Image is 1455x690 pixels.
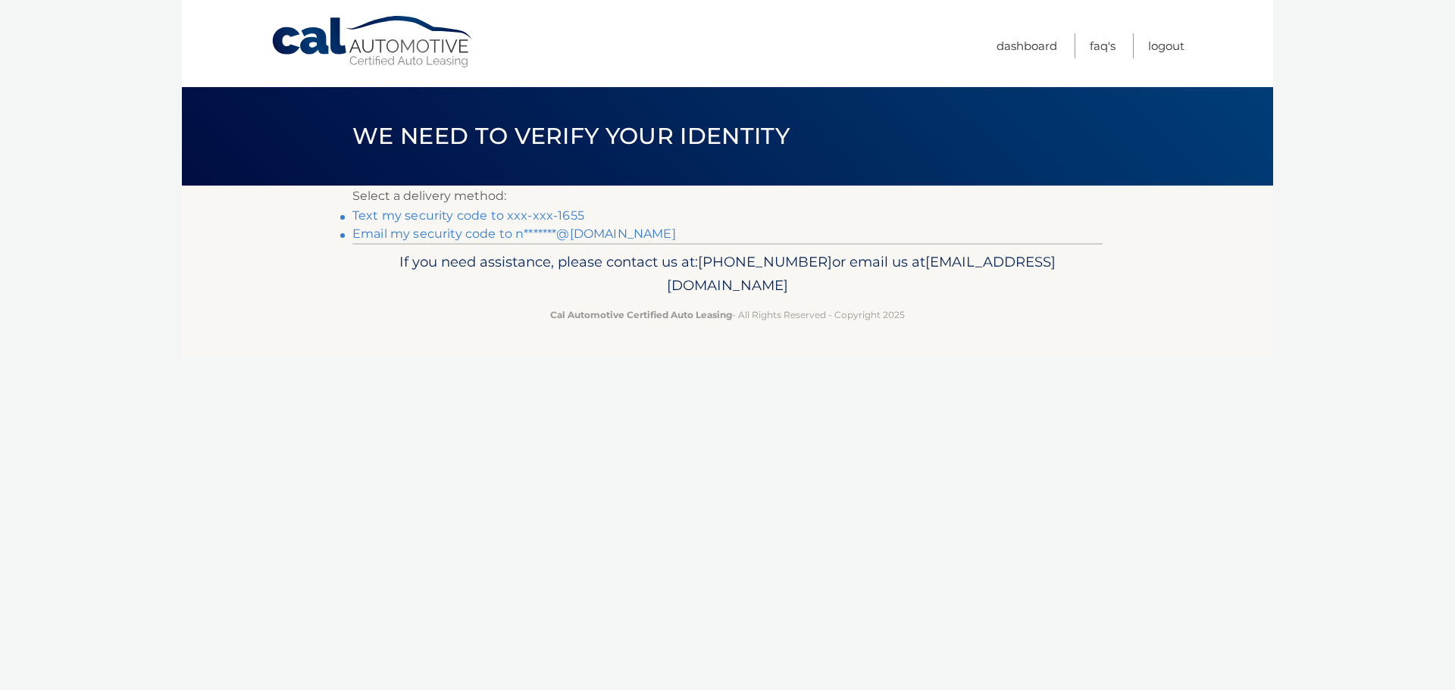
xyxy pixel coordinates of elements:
a: FAQ's [1090,33,1115,58]
p: If you need assistance, please contact us at: or email us at [362,250,1093,298]
p: - All Rights Reserved - Copyright 2025 [362,307,1093,323]
strong: Cal Automotive Certified Auto Leasing [550,309,732,320]
span: We need to verify your identity [352,122,790,150]
a: Cal Automotive [271,15,475,69]
span: [PHONE_NUMBER] [698,253,832,270]
p: Select a delivery method: [352,186,1103,207]
a: Dashboard [997,33,1057,58]
a: Text my security code to xxx-xxx-1655 [352,208,584,223]
a: Email my security code to n*******@[DOMAIN_NAME] [352,226,676,241]
a: Logout [1148,33,1184,58]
